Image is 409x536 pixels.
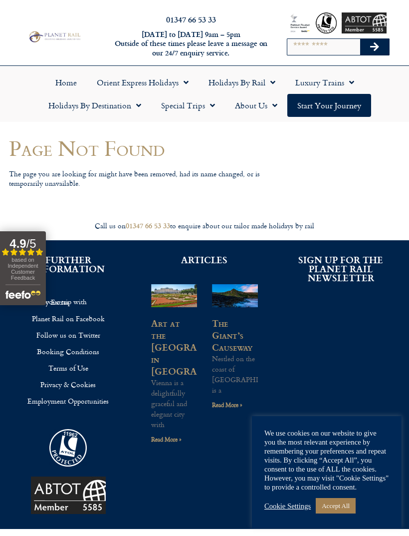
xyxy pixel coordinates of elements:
a: Orient Express Holidays [87,71,199,94]
h2: ARTICLES [151,255,257,264]
a: Cookie Settings [264,502,311,511]
a: Luxury Trains [285,71,364,94]
img: atol_logo-1 [49,429,87,467]
p: The page you are looking for might have been removed, had its name changed, or is temporarily una... [9,169,267,188]
h1: Page Not Found [9,136,267,160]
a: Insure your trip with Holiday Extras [15,293,121,310]
h2: SIGN UP FOR THE PLANET RAIL NEWSLETTER [288,255,394,282]
a: About Us [225,94,287,117]
a: Art at the [GEOGRAPHIC_DATA] in [GEOGRAPHIC_DATA] [151,316,255,378]
a: 01347 66 53 33 [166,13,216,25]
a: Read more about The Giant’s Causeway [212,400,242,410]
p: Vienna is a delightfully graceful and elegant city with [151,377,197,430]
a: Holidays by Destination [38,94,151,117]
nav: Menu [15,293,121,409]
a: Booking Conditions [15,343,121,360]
a: Follow us on Twitter [15,327,121,343]
a: Special Trips [151,94,225,117]
h2: FURTHER INFORMATION [15,255,121,273]
nav: Menu [5,71,404,117]
a: Home [45,71,87,94]
div: We use cookies on our website to give you the most relevant experience by remembering your prefer... [264,429,389,492]
a: Privacy & Cookies [15,376,121,393]
p: Nestled on the coast of [GEOGRAPHIC_DATA] is a [212,353,258,395]
img: Planet Rail Train Holidays Logo [27,30,82,43]
img: ABTOT Black logo 5585 (002) [31,477,106,514]
a: Planet Rail on Facebook [15,310,121,327]
button: Search [360,39,389,55]
a: Read more about Art at the Belvedere Palace in Vienna [151,435,182,444]
a: Accept All [316,498,356,514]
a: 01347 66 53 33 [126,220,170,231]
a: Terms of Use [15,360,121,376]
a: Start your Journey [287,94,371,117]
a: Employment Opportunities [15,393,121,409]
div: Call us on to enquire about our tailor made holidays by rail [5,221,404,231]
h6: [DATE] to [DATE] 9am – 5pm Outside of these times please leave a message on our 24/7 enquiry serv... [112,30,270,58]
a: Holidays by Rail [199,71,285,94]
a: The Giant’s Causeway [212,316,252,354]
